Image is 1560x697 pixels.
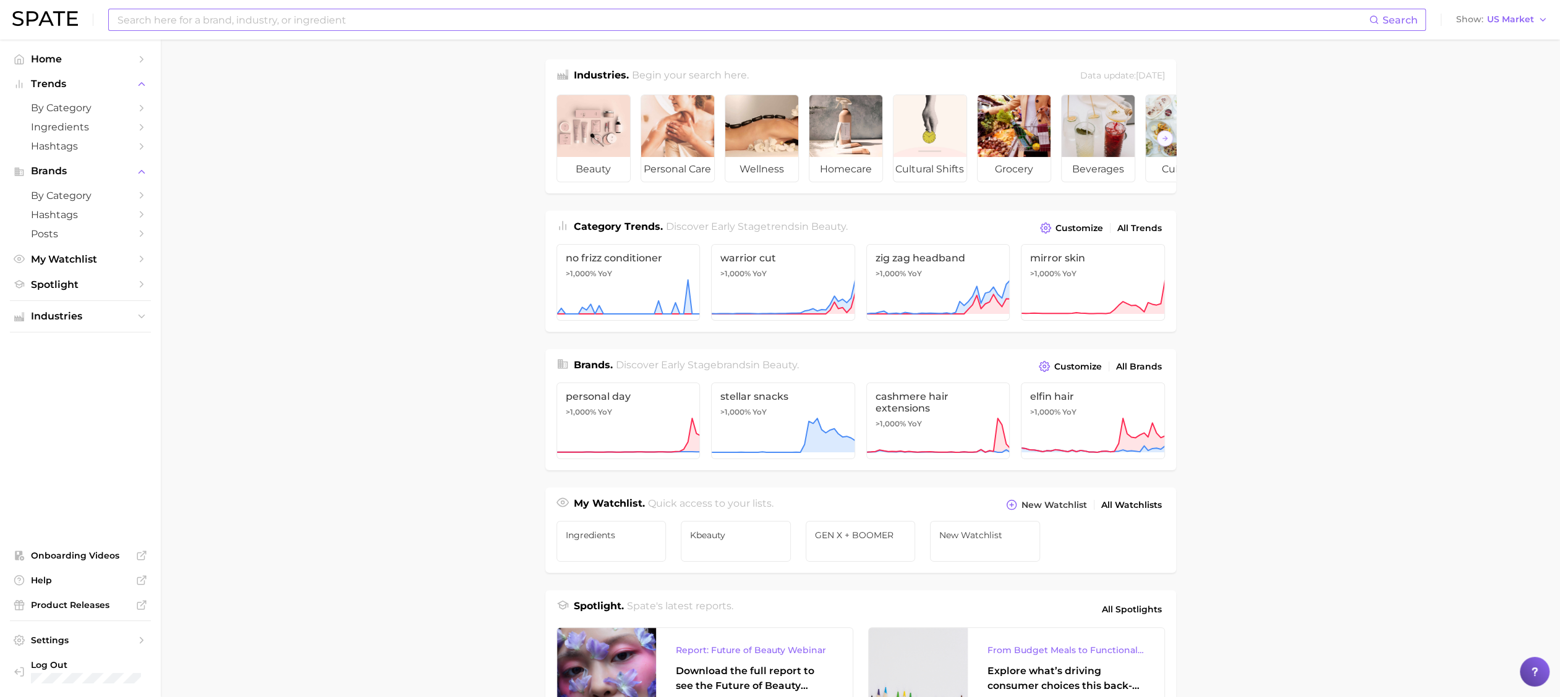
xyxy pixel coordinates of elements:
span: All Brands [1116,361,1162,372]
span: cashmere hair extensions [876,391,1001,414]
a: Hashtags [10,205,151,224]
a: All Watchlists [1098,497,1165,513]
span: >1,000% [1030,269,1060,278]
span: >1,000% [1030,407,1060,416]
span: YoY [1062,269,1076,279]
a: All Trends [1114,220,1165,237]
span: >1,000% [566,269,596,278]
span: grocery [978,157,1051,182]
span: Hashtags [31,209,130,221]
a: All Spotlights [1099,599,1165,620]
a: My Watchlist [10,250,151,269]
span: Ingredients [566,530,657,540]
a: All Brands [1113,358,1165,375]
span: Customize [1054,361,1102,372]
span: stellar snacks [720,391,846,402]
span: >1,000% [720,407,751,416]
span: >1,000% [566,407,596,416]
a: cultural shifts [893,95,967,182]
a: Settings [10,631,151,649]
a: Home [10,49,151,69]
a: personal care [641,95,715,182]
a: cashmere hair extensions>1,000% YoY [866,382,1010,459]
span: >1,000% [876,419,906,428]
span: New Watchlist [1021,500,1087,510]
span: YoY [752,269,767,279]
span: homecare [809,157,882,182]
a: Spotlight [10,275,151,294]
span: kbeauty [690,530,782,540]
span: Discover Early Stage brands in . [616,359,799,371]
button: Trends [10,75,151,93]
a: New Watchlist [930,521,1040,562]
h2: Begin your search here. [632,68,749,85]
h1: Industries. [574,68,629,85]
a: Product Releases [10,596,151,614]
span: New Watchlist [939,530,1031,540]
a: culinary [1145,95,1219,182]
span: Category Trends . [574,221,663,232]
span: YoY [598,407,612,417]
div: From Budget Meals to Functional Snacks: Food & Beverage Trends Shaping Consumer Behavior This Sch... [987,643,1144,657]
span: Industries [31,311,130,322]
a: Help [10,571,151,589]
button: Customize [1037,219,1106,237]
a: by Category [10,98,151,117]
button: Customize [1036,358,1104,375]
span: Trends [31,78,130,90]
span: by Category [31,102,130,114]
a: by Category [10,186,151,205]
span: wellness [725,157,798,182]
a: warrior cut>1,000% YoY [711,244,855,321]
input: Search here for a brand, industry, or ingredient [116,9,1369,30]
span: Hashtags [31,140,130,152]
div: Data update: [DATE] [1080,68,1165,85]
a: no frizz conditioner>1,000% YoY [556,244,701,321]
span: beverages [1062,157,1135,182]
a: zig zag headband>1,000% YoY [866,244,1010,321]
span: All Watchlists [1101,500,1162,510]
span: All Spotlights [1102,602,1162,617]
a: Ingredients [556,521,667,562]
h1: Spotlight. [574,599,624,620]
span: >1,000% [876,269,906,278]
a: wellness [725,95,799,182]
a: elfin hair>1,000% YoY [1021,382,1165,459]
span: YoY [908,269,922,279]
span: YoY [1062,407,1076,417]
a: beauty [556,95,631,182]
span: Brands . [574,359,613,371]
a: Onboarding Videos [10,546,151,565]
span: personal care [641,157,714,182]
div: Explore what’s driving consumer choices this back-to-school season From budget-friendly meals to ... [987,664,1144,693]
span: mirror skin [1030,252,1156,264]
span: beauty [762,359,797,371]
button: New Watchlist [1003,496,1089,513]
span: GEN X + BOOMER [815,530,906,540]
button: Industries [10,307,151,326]
button: Scroll Right [1157,130,1173,146]
span: Posts [31,228,130,240]
img: SPATE [12,11,78,26]
span: cultural shifts [893,157,966,182]
span: zig zag headband [876,252,1001,264]
span: Home [31,53,130,65]
span: elfin hair [1030,391,1156,402]
span: culinary [1146,157,1219,182]
a: stellar snacks>1,000% YoY [711,382,855,459]
a: GEN X + BOOMER [806,521,916,562]
span: beauty [557,157,630,182]
h2: Quick access to your lists. [648,496,774,513]
div: Report: Future of Beauty Webinar [676,643,833,657]
a: Ingredients [10,117,151,137]
span: personal day [566,391,691,402]
span: Onboarding Videos [31,550,130,561]
span: Customize [1055,223,1103,234]
h1: My Watchlist. [574,496,645,513]
span: Show [1456,16,1483,23]
span: Discover Early Stage trends in . [666,221,848,232]
a: personal day>1,000% YoY [556,382,701,459]
span: by Category [31,190,130,201]
span: My Watchlist [31,253,130,265]
span: All Trends [1117,223,1162,234]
